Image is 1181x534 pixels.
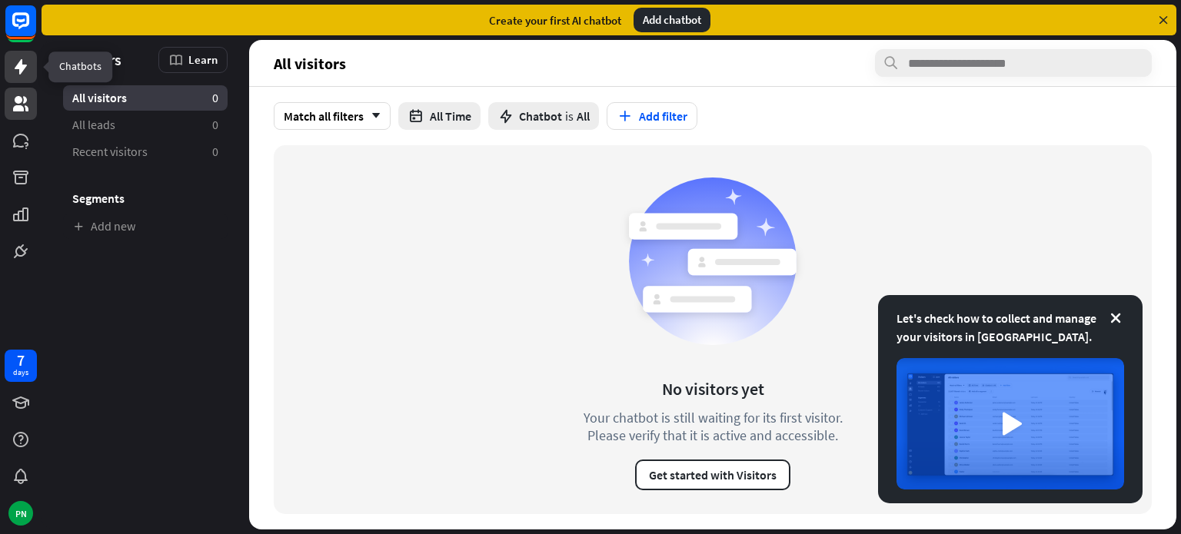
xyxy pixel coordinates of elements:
[63,139,228,164] a: Recent visitors 0
[565,108,574,124] span: is
[63,191,228,206] h3: Segments
[188,52,218,67] span: Learn
[72,117,115,133] span: All leads
[274,55,346,72] span: All visitors
[555,409,870,444] div: Your chatbot is still waiting for its first visitor. Please verify that it is active and accessible.
[577,108,590,124] span: All
[63,112,228,138] a: All leads 0
[635,459,790,490] button: Get started with Visitors
[489,13,621,28] div: Create your first AI chatbot
[398,102,481,130] button: All Time
[212,90,218,106] aside: 0
[212,144,218,160] aside: 0
[13,367,28,378] div: days
[662,378,764,400] div: No visitors yet
[5,350,37,382] a: 7 days
[17,353,25,367] div: 7
[274,102,391,130] div: Match all filters
[607,102,697,130] button: Add filter
[63,214,228,239] a: Add new
[72,51,121,68] span: Visitors
[212,117,218,133] aside: 0
[72,144,148,160] span: Recent visitors
[634,8,710,32] div: Add chatbot
[12,6,58,52] button: Open LiveChat chat widget
[897,309,1124,346] div: Let's check how to collect and manage your visitors in [GEOGRAPHIC_DATA].
[364,111,381,121] i: arrow_down
[8,501,33,526] div: PN
[519,108,562,124] span: Chatbot
[72,90,127,106] span: All visitors
[897,358,1124,489] img: image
